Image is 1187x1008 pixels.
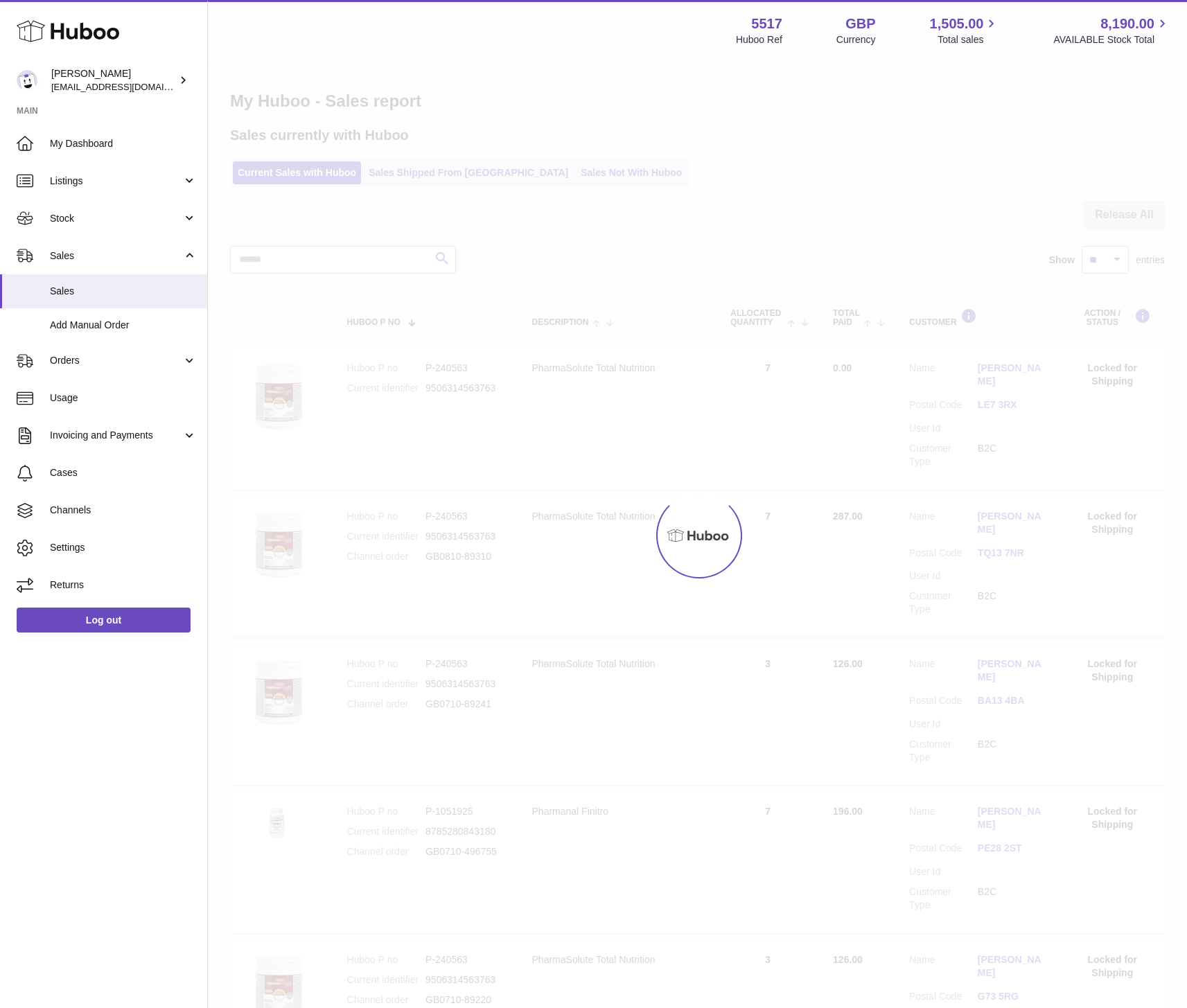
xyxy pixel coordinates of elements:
span: Sales [50,285,197,298]
span: Total sales [938,33,999,46]
span: AVAILABLE Stock Total [1053,33,1170,46]
img: alessiavanzwolle@hotmail.com [17,70,37,91]
span: Channels [50,504,197,517]
span: Stock [50,212,182,225]
span: Cases [50,466,197,479]
span: Returns [50,578,197,592]
span: 1,505.00 [930,15,984,33]
span: Sales [50,249,182,263]
span: Listings [50,175,182,188]
a: 1,505.00 Total sales [930,15,1000,46]
span: Add Manual Order [50,319,197,332]
a: Log out [17,608,191,633]
span: Usage [50,391,197,405]
span: [EMAIL_ADDRESS][DOMAIN_NAME] [51,81,204,92]
span: Settings [50,541,197,554]
div: Currency [836,33,876,46]
span: Invoicing and Payments [50,429,182,442]
strong: GBP [845,15,875,33]
span: 8,190.00 [1100,15,1154,33]
a: 8,190.00 AVAILABLE Stock Total [1053,15,1170,46]
span: My Dashboard [50,137,197,150]
div: Huboo Ref [736,33,782,46]
strong: 5517 [751,15,782,33]
span: Orders [50,354,182,367]
div: [PERSON_NAME] [51,67,176,94]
